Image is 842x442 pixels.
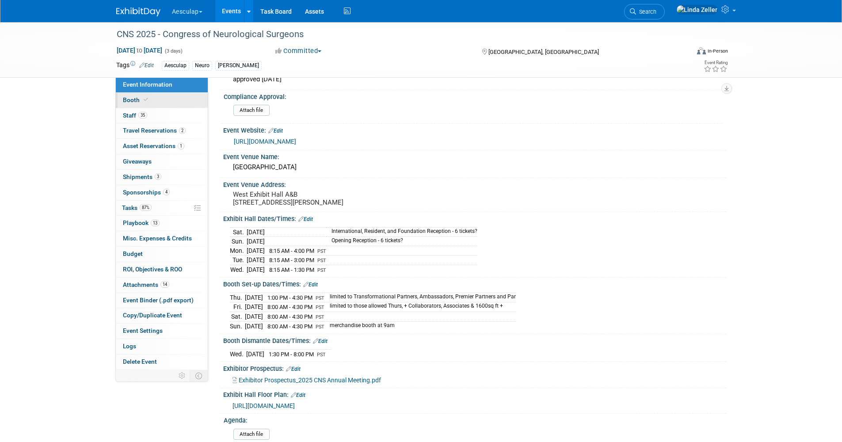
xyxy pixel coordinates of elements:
a: Sponsorships4 [116,185,208,200]
td: International, Resident, and Foundation Reception - 6 tickets? [326,227,477,236]
td: limited to those allowed Thurs, + Collaborators, Associates & 1600sq ft + [324,302,516,312]
span: Misc. Expenses & Credits [123,235,192,242]
td: [DATE] [246,349,264,358]
td: Toggle Event Tabs [190,370,208,381]
a: Shipments3 [116,170,208,185]
span: 8:15 AM - 3:00 PM [269,257,314,263]
span: PST [316,305,324,310]
span: [DATE] [DATE] [116,46,163,54]
div: Event Rating [704,61,728,65]
div: In-Person [707,48,728,54]
td: Sun. [230,236,247,246]
span: Sponsorships [123,189,170,196]
a: Event Settings [116,324,208,339]
td: Mon. [230,246,247,255]
span: 1:00 PM - 4:30 PM [267,294,312,301]
td: Wed. [230,265,247,274]
span: Budget [123,250,143,257]
div: Exhibit Hall Floor Plan: [223,388,726,400]
span: Asset Reservations [123,142,184,149]
td: Opening Reception - 6 tickets? [326,236,477,246]
a: Staff35 [116,108,208,123]
td: [DATE] [247,265,265,274]
button: Committed [272,46,325,56]
div: Booth Dismantle Dates/Times: [223,334,726,346]
td: Sat. [230,227,247,236]
i: Booth reservation complete [144,97,148,102]
span: 8:00 AM - 4:30 PM [267,304,312,310]
span: Shipments [123,173,161,180]
span: 8:15 AM - 4:00 PM [269,248,314,254]
span: Travel Reservations [123,127,186,134]
a: Edit [313,338,328,344]
span: PST [316,324,324,330]
a: Edit [298,216,313,222]
td: Tue. [230,255,247,265]
td: [DATE] [245,302,263,312]
div: Aesculap [162,61,189,70]
span: (3 days) [164,48,183,54]
span: 13 [151,220,160,226]
div: Event Format [637,46,728,59]
span: 14 [160,281,169,288]
div: [PERSON_NAME] [215,61,262,70]
a: Edit [139,62,154,69]
span: PST [317,352,326,358]
img: Linda Zeller [676,5,718,15]
span: PST [317,248,326,254]
a: Playbook13 [116,216,208,231]
span: ROI, Objectives & ROO [123,266,182,273]
span: Search [636,8,656,15]
span: Tasks [122,204,152,211]
td: Wed. [230,349,246,358]
span: to [135,47,144,54]
a: Event Information [116,77,208,92]
td: Personalize Event Tab Strip [175,370,190,381]
span: Event Binder (.pdf export) [123,297,194,304]
td: Fri. [230,302,245,312]
a: Logs [116,339,208,354]
span: Giveaways [123,158,152,165]
a: Edit [291,392,305,398]
a: Booth [116,93,208,108]
a: ROI, Objectives & ROO [116,262,208,277]
a: Event Binder (.pdf export) [116,293,208,308]
a: [URL][DOMAIN_NAME] [232,402,295,409]
span: 35 [138,112,147,118]
span: 4 [163,189,170,195]
img: Format-Inperson.png [697,47,706,54]
a: Tasks87% [116,201,208,216]
span: PST [316,314,324,320]
td: Tags [116,61,154,71]
td: [DATE] [247,227,265,236]
div: Neuro [192,61,212,70]
span: 1:30 PM - 8:00 PM [269,351,314,358]
div: Agenda: [224,414,722,425]
span: 8:15 AM - 1:30 PM [269,267,314,273]
a: Copy/Duplicate Event [116,308,208,323]
span: Delete Event [123,358,157,365]
td: [DATE] [245,321,263,331]
div: approved [DATE] [230,72,720,86]
a: Delete Event [116,354,208,370]
div: Event Venue Name: [223,150,726,161]
span: 3 [155,173,161,180]
a: [URL][DOMAIN_NAME] [234,138,296,145]
span: 87% [140,204,152,211]
pre: West Exhibit Hall A&B [STREET_ADDRESS][PERSON_NAME] [233,191,423,206]
a: Attachments14 [116,278,208,293]
td: Sun. [230,321,245,331]
td: [DATE] [247,236,265,246]
div: Event Venue Address: [223,178,726,189]
span: PST [317,267,326,273]
span: Attachments [123,281,169,288]
div: CNS 2025 - Congress of Neurological Surgeons [114,27,676,42]
span: 8:00 AM - 4:30 PM [267,323,312,330]
img: ExhibitDay [116,8,160,16]
span: Staff [123,112,147,119]
td: limited to Transformational Partners, Ambassadors, Premier Partners and Par [324,293,516,302]
div: Compliance Approval: [224,90,722,101]
span: [GEOGRAPHIC_DATA], [GEOGRAPHIC_DATA] [488,49,599,55]
span: Playbook [123,219,160,226]
span: PST [317,258,326,263]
